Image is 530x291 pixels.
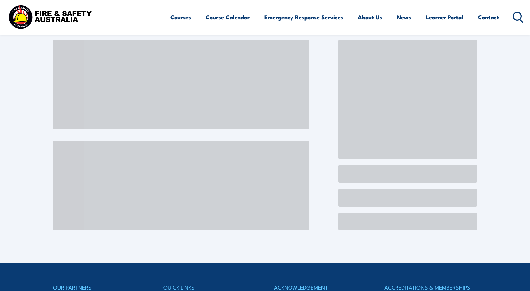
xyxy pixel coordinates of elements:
[170,8,191,26] a: Courses
[206,8,250,26] a: Course Calendar
[478,8,499,26] a: Contact
[264,8,343,26] a: Emergency Response Services
[426,8,463,26] a: Learner Portal
[358,8,382,26] a: About Us
[397,8,411,26] a: News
